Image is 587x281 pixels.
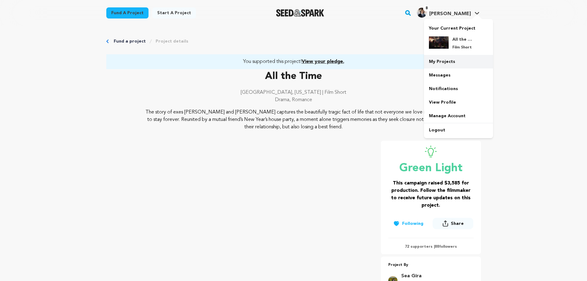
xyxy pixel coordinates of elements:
[276,9,324,17] a: Seed&Spark Homepage
[452,45,475,50] p: Film Short
[106,96,481,104] p: Drama, Romance
[416,6,481,18] a: Josh O.'s Profile
[156,38,188,44] a: Project details
[429,23,488,31] p: Your Current Project
[451,221,464,227] span: Share
[152,7,196,19] a: Start a project
[424,82,493,96] a: Notifications
[429,11,471,16] span: [PERSON_NAME]
[144,109,443,131] p: The story of exes [PERSON_NAME] and [PERSON_NAME] captures the beautifully tragic fact of life th...
[114,38,146,44] a: Fund a project
[388,218,428,229] button: Following
[435,245,439,249] span: 88
[424,123,493,137] a: Logout
[429,23,488,55] a: Your Current Project All the Time Film Short
[276,9,324,17] img: Seed&Spark Logo Dark Mode
[388,262,474,269] p: Project By
[416,6,481,19] span: Josh O.'s Profile
[401,272,470,280] a: Goto Sea Gira profile
[417,8,427,18] img: 2861ac296a48282d.jpg
[424,96,493,109] a: View Profile
[106,7,149,19] a: Fund a project
[433,218,473,229] button: Share
[417,8,471,18] div: Josh O.'s Profile
[114,58,474,65] a: You supported this project!View your pledge.
[106,69,481,84] p: All the Time
[424,55,493,68] a: My Projects
[106,38,481,44] div: Breadcrumb
[388,244,474,249] p: 72 supporters | followers
[429,36,449,49] img: ebe16fe8c94558ac.png
[388,162,474,175] p: Green Light
[302,59,344,64] span: View your pledge.
[423,5,430,11] span: 8
[106,89,481,96] p: [GEOGRAPHIC_DATA], [US_STATE] | Film Short
[424,109,493,123] a: Manage Account
[433,218,473,232] span: Share
[424,68,493,82] a: Messages
[452,36,475,43] h4: All the Time
[388,180,474,209] h3: This campaign raised $3,585 for production. Follow the filmmaker to receive future updates on thi...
